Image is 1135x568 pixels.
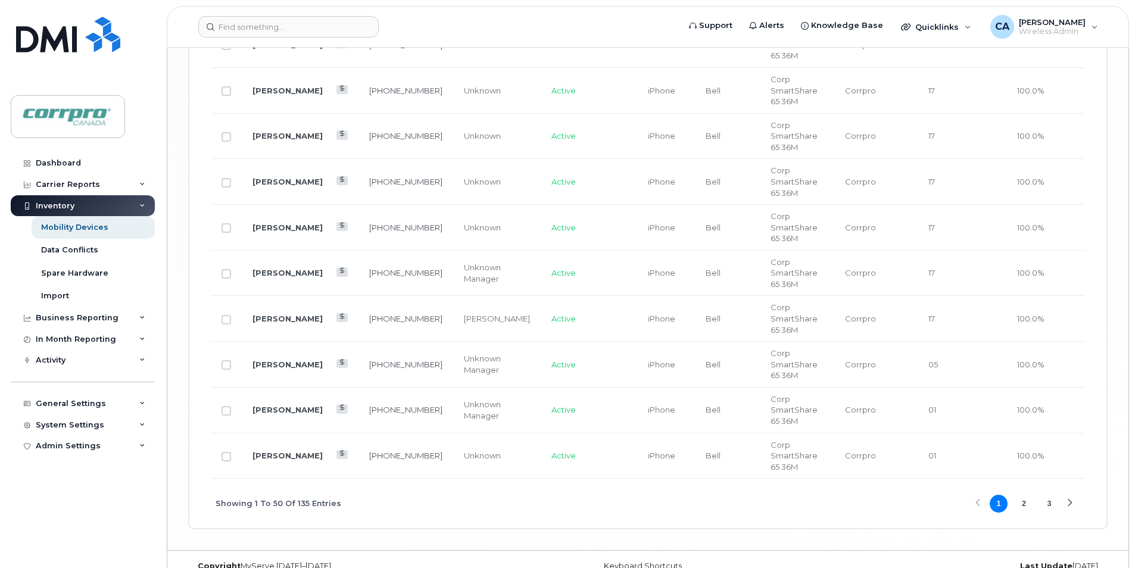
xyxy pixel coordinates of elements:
a: View Last Bill [336,359,348,368]
span: 100.0% [1017,40,1044,49]
span: 17 [928,40,935,49]
div: Quicklinks [893,15,980,39]
span: Bell [706,451,721,460]
span: iPhone [648,40,675,49]
span: Corrpro [845,223,876,232]
span: Wireless Admin [1019,27,1086,36]
a: View Last Bill [336,450,348,459]
span: Bell [706,360,721,369]
span: iPhone [648,86,675,95]
button: Page 1 [990,495,1008,513]
span: 100.0% [1017,177,1044,186]
a: [PHONE_NUMBER] [369,40,442,49]
button: Page 3 [1040,495,1058,513]
span: Bell [706,405,721,414]
span: 01 [928,451,936,460]
span: CA [995,20,1009,34]
a: View Last Bill [336,404,348,413]
a: Alerts [741,14,793,38]
span: Alerts [759,20,784,32]
span: 17 [928,177,935,186]
div: Unknown [464,222,530,233]
div: Unknown Manager [464,399,530,421]
span: 05 [928,360,938,369]
span: Active [551,451,576,460]
span: Quicklinks [915,22,959,32]
a: Support [681,14,741,38]
span: Active [551,268,576,277]
div: Unknown [464,176,530,188]
span: Corp SmartShare 65 36M [771,211,818,243]
span: iPhone [648,314,675,323]
span: 100.0% [1017,86,1044,95]
span: Corrpro [845,177,876,186]
span: iPhone [648,405,675,414]
a: [PHONE_NUMBER] [369,405,442,414]
span: Bell [706,314,721,323]
a: [PERSON_NAME] [252,268,323,277]
span: Support [699,20,732,32]
span: Corrpro [845,40,876,49]
a: [PERSON_NAME] [252,451,323,460]
span: Active [551,405,576,414]
div: Carl Agbay [982,15,1106,39]
span: Corrpro [845,268,876,277]
span: 100.0% [1017,451,1044,460]
a: [PHONE_NUMBER] [369,86,442,95]
a: [PHONE_NUMBER] [369,268,442,277]
span: Corrpro [845,451,876,460]
a: [PHONE_NUMBER] [369,451,442,460]
a: [PERSON_NAME] [252,177,323,186]
a: [PHONE_NUMBER] [369,314,442,323]
a: [PHONE_NUMBER] [369,223,442,232]
span: Bell [706,131,721,141]
span: [PERSON_NAME] [1019,17,1086,27]
span: iPhone [648,268,675,277]
span: 100.0% [1017,360,1044,369]
span: iPhone [648,360,675,369]
a: [PHONE_NUMBER] [369,360,442,369]
a: View Last Bill [336,130,348,139]
span: iPhone [648,223,675,232]
span: Bell [706,268,721,277]
span: iPhone [648,131,675,141]
div: [PERSON_NAME] [464,313,530,324]
div: Unknown [464,85,530,96]
a: [PHONE_NUMBER] [369,131,442,141]
a: [PERSON_NAME] [252,131,323,141]
button: Next Page [1061,495,1079,513]
span: Active [551,223,576,232]
div: Unknown [464,130,530,142]
div: Unknown Manager [464,262,530,284]
span: Active [551,40,576,49]
span: Corrpro [845,131,876,141]
span: Showing 1 To 50 Of 135 Entries [216,495,341,513]
a: [PERSON_NAME] [252,360,323,369]
span: Corp SmartShare 65 36M [771,394,818,426]
a: [PERSON_NAME] [252,223,323,232]
span: Knowledge Base [811,20,883,32]
a: [PERSON_NAME] [252,314,323,323]
span: Active [551,360,576,369]
span: iPhone [648,451,675,460]
span: Corrpro [845,314,876,323]
span: Bell [706,40,721,49]
a: [PERSON_NAME] [252,86,323,95]
span: Active [551,314,576,323]
a: View Last Bill [336,267,348,276]
span: Corrpro [845,86,876,95]
a: [PERSON_NAME] [252,405,323,414]
span: 17 [928,86,935,95]
span: 100.0% [1017,314,1044,323]
span: Corp SmartShare 65 36M [771,348,818,380]
span: Corp SmartShare 65 36M [771,440,818,472]
span: 100.0% [1017,405,1044,414]
span: iPhone [648,177,675,186]
span: Active [551,86,576,95]
span: Corp SmartShare 65 36M [771,74,818,106]
span: Corrpro [845,405,876,414]
span: 100.0% [1017,131,1044,141]
button: Page 2 [1015,495,1033,513]
span: Corp SmartShare 65 36M [771,257,818,289]
span: 17 [928,131,935,141]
